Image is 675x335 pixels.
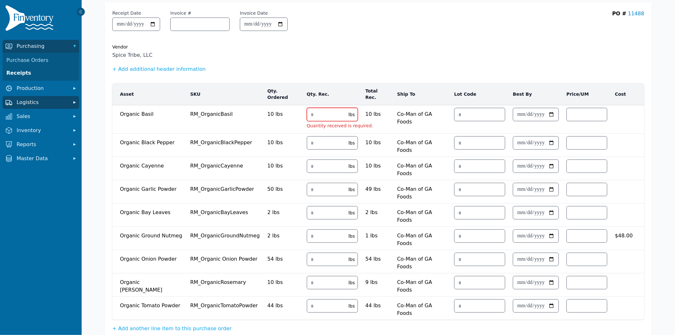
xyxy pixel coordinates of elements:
button: Inventory [3,124,79,137]
label: Invoice Date [240,10,268,16]
div: lbs [346,210,358,216]
td: 10 lbs [362,134,393,149]
td: RM_OrganicBasil [186,105,263,134]
span: 10 lbs [267,136,299,146]
span: 50 lbs [267,183,299,193]
th: Qty. Ordered [263,83,303,105]
span: 10 lbs [267,160,299,170]
td: 2 lbs [362,204,393,219]
th: Best By [509,83,563,105]
a: Purchase Orders [4,54,78,67]
td: 10 lbs [362,157,393,172]
div: lbs [346,140,358,146]
img: Finventory [5,5,56,33]
li: Quantity received is required. [307,123,358,129]
th: Total Rec. [362,83,393,105]
label: Invoice # [170,10,191,16]
div: lbs [346,111,358,118]
label: Receipt Date [112,10,141,16]
button: Purchasing [3,40,79,53]
div: lbs [346,233,358,239]
button: Production [3,82,79,95]
a: Receipts [4,67,78,79]
span: Co-Man of GA Foods [397,276,447,294]
td: RM_Organic Onion Powder [186,250,263,273]
div: Vendor [112,44,644,50]
div: lbs [346,279,358,286]
td: 44 lbs [362,297,393,312]
th: Qty. Rec. [303,83,362,105]
button: + Add another line item to this purchase order [112,325,232,332]
button: Reports [3,138,79,151]
span: Logistics [17,99,68,106]
div: lbs [346,303,358,309]
span: Co-Man of GA Foods [397,299,447,317]
span: Co-Man of GA Foods [397,253,447,271]
span: 2 lbs [267,229,299,240]
span: Organic Cayenne [120,160,182,170]
td: RM_OrganicCayenne [186,157,263,180]
div: lbs [346,186,358,193]
span: Co-Man of GA Foods [397,136,447,154]
span: Production [17,85,68,92]
button: + Add additional header information [112,65,206,73]
span: Co-Man of GA Foods [397,183,447,201]
span: Co-Man of GA Foods [397,229,447,247]
span: Organic [PERSON_NAME] [120,276,182,294]
a: 11488 [628,11,644,17]
span: Inventory [17,127,68,134]
th: Cost [611,83,637,105]
td: RM_OrganicBayLeaves [186,204,263,227]
span: Purchasing [17,42,68,50]
span: Co-Man of GA Foods [397,160,447,177]
span: Master Data [17,155,68,162]
span: Organic Tomato Powder [120,299,182,309]
td: 9 lbs [362,273,393,289]
th: Ship To [393,83,450,105]
div: lbs [346,163,358,169]
td: 54 lbs [362,250,393,265]
span: 10 lbs [267,108,299,118]
td: RM_OrganicBlackPepper [186,134,263,157]
span: $48.00 [615,229,633,240]
span: PO # [612,11,627,17]
td: 10 lbs [362,105,393,121]
span: Organic Onion Powder [120,253,182,263]
th: Price/UM [563,83,611,105]
span: 44 lbs [267,299,299,309]
button: Logistics [3,96,79,109]
span: Organic Garlic Powder [120,183,182,193]
span: Co-Man of GA Foods [397,108,447,126]
span: Organic Black Pepper [120,136,182,146]
span: Reports [17,141,68,148]
div: lbs [346,256,358,263]
button: Sales [3,110,79,123]
button: Master Data [3,152,79,165]
th: Asset [112,83,186,105]
span: Co-Man of GA Foods [397,206,447,224]
span: Organic Ground Nutmeg [120,229,182,240]
td: RM_OrganicTomatoPowder [186,297,263,320]
th: Lot Code [450,83,509,105]
span: 54 lbs [267,253,299,263]
th: SKU [186,83,263,105]
span: Organic Basil [120,108,182,118]
span: 10 lbs [267,276,299,286]
td: 49 lbs [362,180,393,196]
span: Organic Bay Leaves [120,206,182,216]
td: RM_OrganicGroundNutmeg [186,227,263,250]
span: Spice Tribe, LLC [112,51,644,59]
td: RM_OrganicRosemary [186,273,263,297]
span: 2 lbs [267,206,299,216]
span: Sales [17,113,68,120]
td: RM_OrganicGarlicPowder [186,180,263,204]
td: 1 lbs [362,227,393,242]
